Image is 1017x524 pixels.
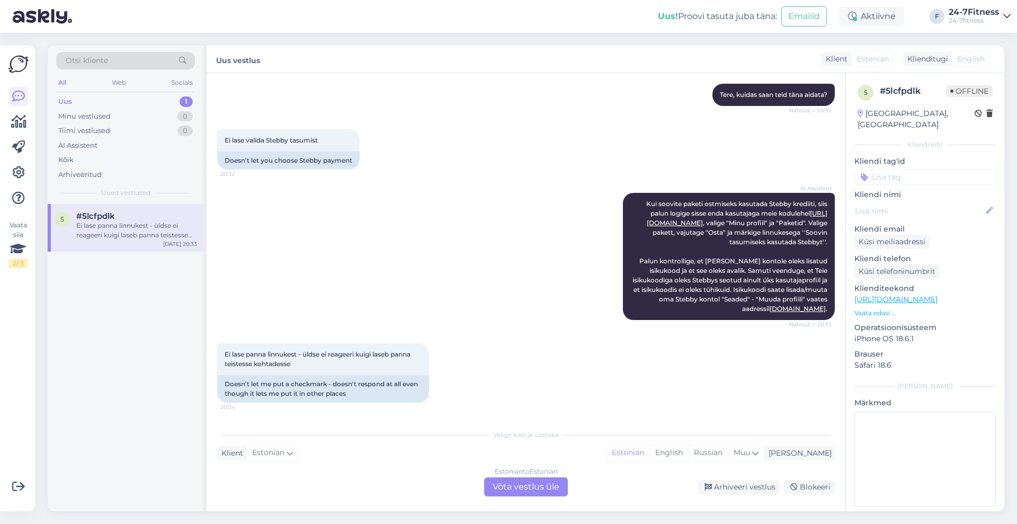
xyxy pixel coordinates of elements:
span: 20:34 [220,403,260,411]
div: 0 [177,111,193,122]
label: Uus vestlus [216,52,260,66]
a: 24-7Fitness24-7fitness [949,8,1011,25]
div: Estonian to Estonian [495,467,558,476]
div: Minu vestlused [58,111,111,122]
span: 20:32 [220,170,260,178]
img: Askly Logo [8,54,29,74]
span: Muu [734,448,750,457]
div: 1 [180,96,193,107]
span: AI Assistent [792,184,832,192]
span: Ei lase panna linnukest - üldse ei reageeri kuigi laseb panna teistesse kohtadesse [225,350,412,368]
div: 24-7fitness [949,16,999,25]
div: Doesn't let you choose Stebby payment [217,152,360,170]
p: Safari 18.6 [854,360,996,371]
a: [URL][DOMAIN_NAME] [854,295,938,304]
div: # 5lcfpdlk [880,85,946,97]
div: Aktiivne [840,7,904,26]
span: Nähtud ✓ 20:32 [789,106,832,114]
div: [DATE] 20:33 [163,240,197,248]
div: Russian [688,445,728,461]
a: [DOMAIN_NAME] [770,305,826,313]
span: Kui soovite paketi ostmiseks kasutada Stebby krediiti, siis palun logige sisse enda kasutajaga me... [632,200,829,313]
div: AI Assistent [58,140,97,151]
div: Tiimi vestlused [58,126,110,136]
div: Valige keel ja vastake [217,430,835,440]
span: Estonian [252,447,284,459]
span: Otsi kliente [66,55,108,66]
p: Kliendi email [854,224,996,235]
p: Operatsioonisüsteem [854,322,996,333]
div: Proovi tasuta juba täna: [658,10,777,23]
button: Emailid [781,6,827,26]
b: Uus! [658,11,678,21]
div: Vaata siia [8,220,28,268]
p: Vaata edasi ... [854,308,996,318]
div: Klient [822,54,847,65]
p: Märkmed [854,397,996,408]
p: Kliendi telefon [854,253,996,264]
p: Klienditeekond [854,283,996,294]
span: Uued vestlused [101,188,150,198]
div: [PERSON_NAME] [764,448,832,459]
div: Küsi meiliaadressi [854,235,930,249]
span: #5lcfpdlk [76,211,115,221]
span: Estonian [857,54,889,65]
span: Tere, kuidas saan teid täna aidata? [720,91,827,99]
div: Arhiveeritud [58,170,102,180]
span: Offline [946,85,993,97]
div: Estonian [606,445,649,461]
p: iPhone OS 18.6.1 [854,333,996,344]
span: 5 [864,88,868,96]
div: Doesn't let me put a checkmark - doesn't respond at all even though it lets me put it in other pl... [217,375,429,403]
div: Kõik [58,155,74,165]
span: Nähtud ✓ 20:33 [789,321,832,328]
div: F [930,9,944,24]
div: 2 / 3 [8,259,28,268]
div: [PERSON_NAME] [854,381,996,391]
div: Ei lase panna linnukest - üldse ei reageeri kuigi laseb panna teistesse kohtadesse [76,221,197,240]
p: Kliendi nimi [854,189,996,200]
div: Klienditugi [903,54,948,65]
span: 5 [60,215,64,223]
div: Web [110,76,128,90]
div: Blokeeri [784,480,835,494]
div: English [649,445,688,461]
span: English [957,54,985,65]
div: Küsi telefoninumbrit [854,264,940,279]
div: Uus [58,96,72,107]
div: Kliendi info [854,140,996,149]
div: Klient [217,448,243,459]
div: 24-7Fitness [949,8,999,16]
div: 0 [177,126,193,136]
input: Lisa tag [854,169,996,185]
p: Brauser [854,349,996,360]
input: Lisa nimi [855,205,984,217]
span: Ei lase valida Stebby tasumist [225,136,318,144]
div: Arhiveeri vestlus [698,480,780,494]
p: Kliendi tag'id [854,156,996,167]
div: All [56,76,68,90]
div: Võta vestlus üle [484,477,568,496]
div: [GEOGRAPHIC_DATA], [GEOGRAPHIC_DATA] [858,108,975,130]
div: Socials [169,76,195,90]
